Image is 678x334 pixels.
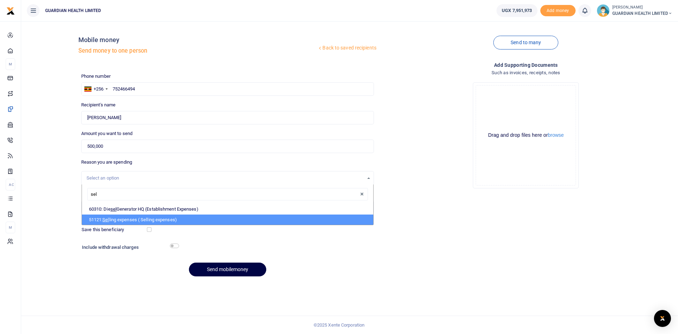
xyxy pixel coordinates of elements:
[81,101,116,109] label: Recipient's name
[540,7,576,13] a: Add money
[380,61,672,69] h4: Add supporting Documents
[81,159,132,166] label: Reason you are spending
[78,36,317,44] h4: Mobile money
[496,4,537,17] a: UGX 7,951,973
[82,204,373,215] li: 60310: Die Generator HQ (Establishment Expenses)
[82,226,124,233] label: Save this beneficiary
[612,5,672,11] small: [PERSON_NAME]
[81,200,374,214] input: Enter extra information
[654,310,671,327] div: Open Intercom Messenger
[78,47,317,54] h5: Send money to one person
[81,140,374,153] input: UGX
[540,5,576,17] span: Add money
[81,82,374,96] input: Enter phone number
[6,7,15,15] img: logo-small
[494,4,540,17] li: Wallet ballance
[87,175,364,182] div: Select an option
[82,215,373,225] li: 51121: ling expenses ( Selling expenses)
[548,133,564,137] button: browse
[81,73,111,80] label: Phone number
[82,245,176,250] h6: Include withdrawal charges
[473,82,579,188] div: File Uploader
[42,7,104,14] span: GUARDIAN HEALTH LIMITED
[102,217,109,222] span: Sel
[6,8,15,13] a: logo-small logo-large logo-large
[81,191,191,198] label: Memo for this transaction (Your recipient will see this)
[6,222,15,233] li: M
[6,179,15,191] li: Ac
[82,83,110,95] div: Uganda: +256
[597,4,672,17] a: profile-user [PERSON_NAME] GUARDIAN HEALTH LIMITED
[502,7,532,14] span: UGX 7,951,973
[476,132,576,139] div: Drag and drop files here or
[81,130,132,137] label: Amount you want to send
[597,4,609,17] img: profile-user
[81,111,374,124] input: Loading name...
[94,86,103,93] div: +256
[493,36,558,49] a: Send to many
[6,58,15,70] li: M
[540,5,576,17] li: Toup your wallet
[111,206,117,212] span: sel
[380,69,672,77] h4: Such as invoices, receipts, notes
[189,263,266,276] button: Send mobilemoney
[612,10,672,17] span: GUARDIAN HEALTH LIMITED
[317,42,377,54] a: Back to saved recipients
